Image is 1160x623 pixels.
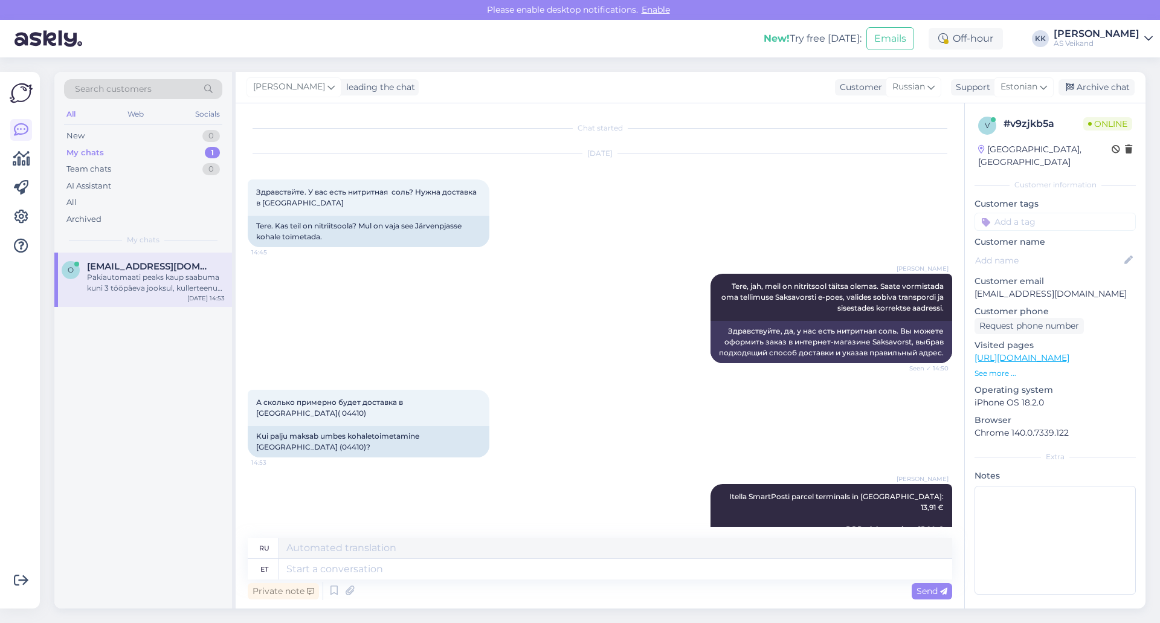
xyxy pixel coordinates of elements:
[975,305,1136,318] p: Customer phone
[193,106,222,122] div: Socials
[202,130,220,142] div: 0
[256,187,478,207] span: Здравствйте. У вас есть нитритная соль? Нужна доставка в [GEOGRAPHIC_DATA]
[68,265,74,274] span: o
[975,213,1136,231] input: Add a tag
[1032,30,1049,47] div: KK
[892,80,925,94] span: Russian
[975,288,1136,300] p: [EMAIL_ADDRESS][DOMAIN_NAME]
[253,80,325,94] span: [PERSON_NAME]
[64,106,78,122] div: All
[975,368,1136,379] p: See more ...
[251,248,297,257] span: 14:45
[929,28,1003,50] div: Off-hour
[975,254,1122,267] input: Add name
[951,81,990,94] div: Support
[975,384,1136,396] p: Operating system
[897,474,949,483] span: [PERSON_NAME]
[1054,29,1153,48] a: [PERSON_NAME]AS Veikand
[1004,117,1083,131] div: # v9zjkb5a
[260,559,268,579] div: et
[710,321,952,363] div: Здравствуйте, да, у нас есть нитритная соль. Вы можете оформить заказ в интернет-магазине Saksavo...
[10,82,33,105] img: Askly Logo
[1083,117,1132,131] span: Online
[764,33,790,44] b: New!
[1000,80,1037,94] span: Estonian
[975,451,1136,462] div: Extra
[1058,79,1135,95] div: Archive chat
[205,147,220,159] div: 1
[66,213,101,225] div: Archived
[202,163,220,175] div: 0
[251,458,297,467] span: 14:53
[917,586,947,596] span: Send
[341,81,415,94] div: leading the chat
[729,492,946,577] span: Itella SmartPosti parcel terminals in [GEOGRAPHIC_DATA]: 13,91 € DPD pickup points: 15,90 € Venip...
[1054,39,1139,48] div: AS Veikand
[66,180,111,192] div: AI Assistant
[75,83,152,95] span: Search customers
[975,414,1136,427] p: Browser
[1054,29,1139,39] div: [PERSON_NAME]
[985,121,990,130] span: v
[975,470,1136,482] p: Notes
[87,272,225,294] div: Pakiautomaati peaks kaup saabuma kuni 3 tööpäeva jooksul, kullerteenus aga 2 tööpäeva jooksul.
[975,179,1136,190] div: Customer information
[248,123,952,134] div: Chat started
[66,130,85,142] div: New
[975,427,1136,439] p: Chrome 140.0.7339.122
[256,398,405,418] span: А сколько примерно будет доставка в [GEOGRAPHIC_DATA]( 04410)
[87,261,213,272] span: olgachved933@gmail.com
[248,583,319,599] div: Private note
[835,81,882,94] div: Customer
[125,106,146,122] div: Web
[248,426,489,457] div: Kui palju maksab umbes kohaletoimetamine [GEOGRAPHIC_DATA] (04410)?
[975,318,1084,334] div: Request phone number
[975,275,1136,288] p: Customer email
[975,396,1136,409] p: iPhone OS 18.2.0
[66,163,111,175] div: Team chats
[721,282,946,312] span: Tere, jah, meil on nitritsool täitsa olemas. Saate vormistada oma tellimuse Saksavorsti e-poes, v...
[638,4,674,15] span: Enable
[975,236,1136,248] p: Customer name
[248,216,489,247] div: Tere. Kas teil on nitriitsoola? Mul on vaja see Järvenpjasse kohale toimetada.
[187,294,225,303] div: [DATE] 14:53
[975,339,1136,352] p: Visited pages
[248,148,952,159] div: [DATE]
[903,364,949,373] span: Seen ✓ 14:50
[866,27,914,50] button: Emails
[975,352,1069,363] a: [URL][DOMAIN_NAME]
[975,198,1136,210] p: Customer tags
[66,147,104,159] div: My chats
[978,143,1112,169] div: [GEOGRAPHIC_DATA], [GEOGRAPHIC_DATA]
[897,264,949,273] span: [PERSON_NAME]
[764,31,862,46] div: Try free [DATE]:
[259,538,269,558] div: ru
[127,234,159,245] span: My chats
[66,196,77,208] div: All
